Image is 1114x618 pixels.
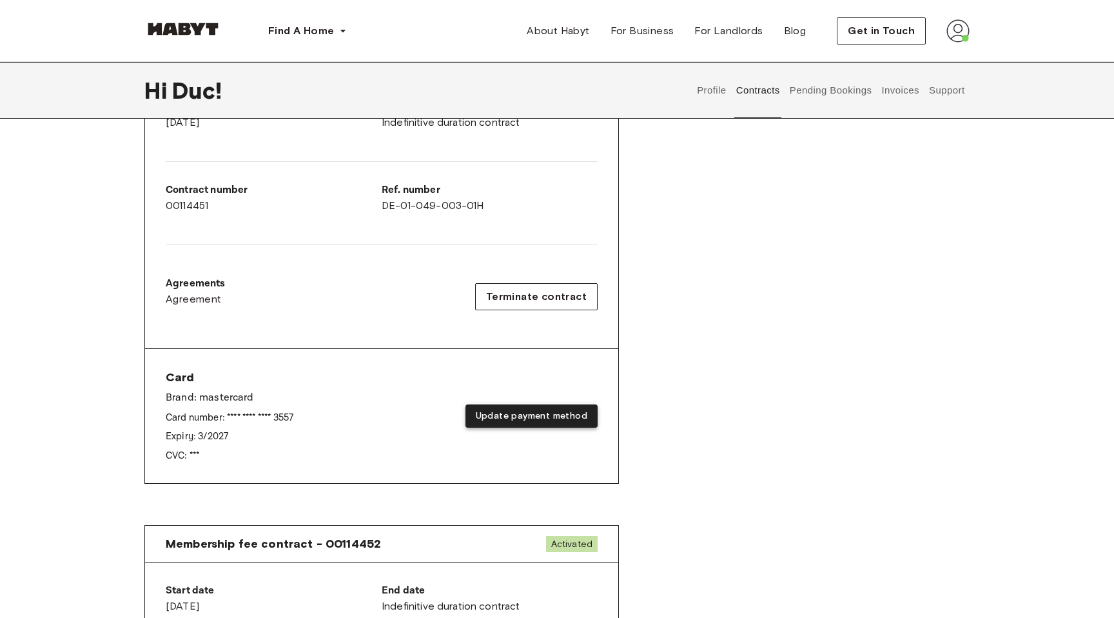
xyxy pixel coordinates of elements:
span: Find A Home [268,23,334,39]
div: DE-01-049-003-01H [382,183,598,214]
button: Support [927,62,966,119]
button: Contracts [734,62,781,119]
p: Start date [166,583,382,599]
span: For Landlords [694,23,763,39]
div: 00114451 [166,183,382,214]
div: [DATE] [166,583,382,614]
span: Card [166,370,293,385]
button: Update payment method [465,404,598,428]
p: Ref. number [382,183,598,198]
p: Contract number [166,183,382,198]
span: Get in Touch [848,23,915,39]
p: Agreements [166,276,226,292]
button: Profile [696,62,728,119]
div: Indefinitive duration contract [382,583,598,614]
p: Expiry: 3 / 2027 [166,430,293,443]
img: avatar [946,19,970,43]
span: Activated [546,536,598,552]
a: Blog [774,18,817,44]
button: Terminate contract [475,283,598,310]
span: For Business [611,23,674,39]
p: Brand: mastercard [166,390,293,406]
a: About Habyt [516,18,600,44]
span: Agreement [166,292,222,307]
a: For Landlords [684,18,773,44]
p: End date [382,583,598,599]
img: Habyt [144,23,222,35]
button: Pending Bookings [788,62,874,119]
button: Invoices [880,62,921,119]
button: Find A Home [258,18,357,44]
a: For Business [600,18,685,44]
div: user profile tabs [692,62,970,119]
a: Agreement [166,292,226,307]
span: Terminate contract [486,289,587,304]
button: Get in Touch [837,17,926,45]
span: Membership fee contract - 00114452 [166,536,381,552]
span: Hi [144,77,172,104]
span: About Habyt [527,23,589,39]
span: Blog [784,23,806,39]
span: Duc ! [172,77,222,104]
